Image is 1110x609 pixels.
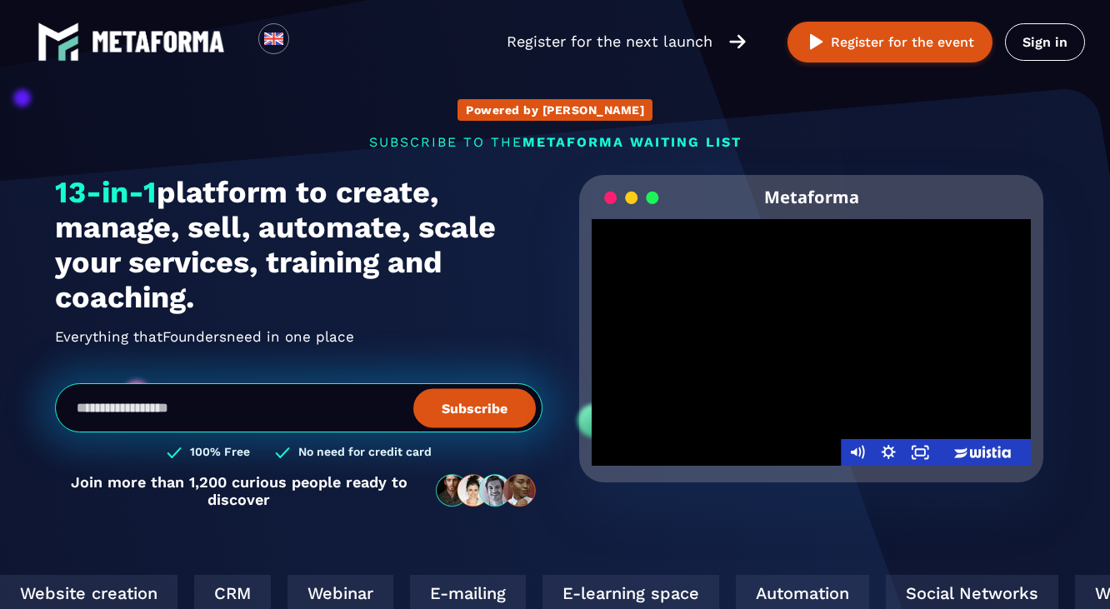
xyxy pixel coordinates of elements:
[872,439,904,466] button: Show settings menu
[507,30,712,53] p: Register for the next launch
[1005,23,1085,61] a: Sign in
[604,190,659,206] img: loading
[787,22,992,62] button: Register for the event
[190,445,250,461] h3: 100% Free
[936,439,1031,466] a: Wistia Logo -- Learn More
[806,32,827,52] img: play
[466,103,644,117] p: Powered by [PERSON_NAME]
[55,175,157,210] span: 13-in-1
[167,445,182,461] img: checked
[729,32,746,51] img: arrow-right
[841,439,872,466] button: Mute
[263,28,284,49] img: en
[522,134,742,150] span: METAFORMA WAITING LIST
[37,21,79,62] img: logo
[904,439,936,466] button: Fullscreen
[55,134,1055,150] p: SUBSCRIBE TO THE
[92,31,225,52] img: logo
[55,473,422,508] p: Join more than 1,200 curious people ready to discover
[413,388,536,427] button: Subscribe
[764,175,859,219] h2: Metaforma
[303,32,316,52] input: Search for option
[162,319,227,346] span: Founders
[162,333,263,360] span: Entrepreneurs
[275,445,290,461] img: checked
[55,323,542,350] h2: Everything that need in one place
[55,175,542,315] h1: platform to create, manage, sell, automate, scale your services, training and coaching.
[298,445,432,461] h3: No need for credit card
[431,473,542,508] img: community-people
[289,23,330,60] div: Search for option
